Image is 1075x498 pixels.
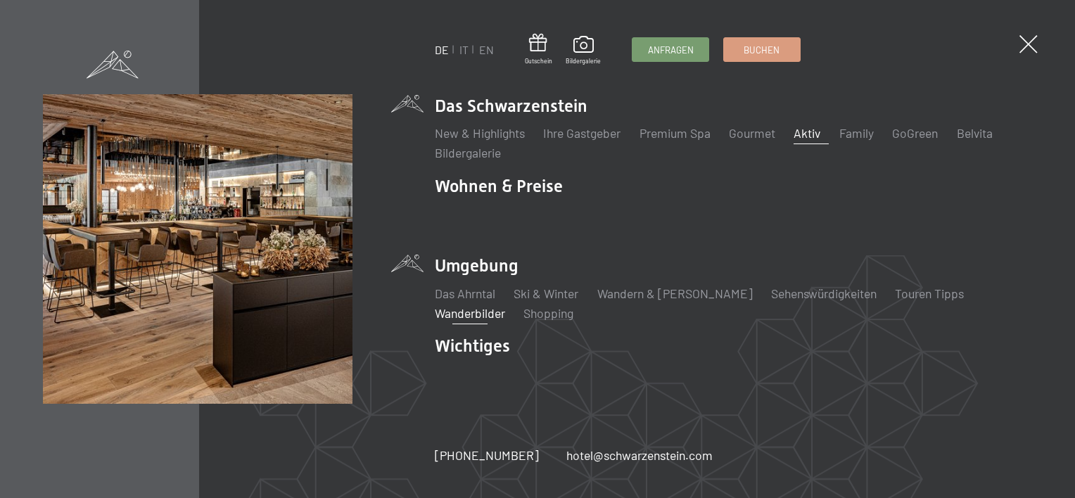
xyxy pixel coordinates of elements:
[435,43,449,56] a: DE
[525,57,552,65] span: Gutschein
[640,125,711,141] a: Premium Spa
[435,286,495,301] a: Das Ahrntal
[771,286,877,301] a: Sehenswürdigkeiten
[839,125,874,141] a: Family
[435,145,501,160] a: Bildergalerie
[566,36,601,65] a: Bildergalerie
[895,286,964,301] a: Touren Tipps
[435,125,525,141] a: New & Highlights
[566,447,713,464] a: hotel@schwarzenstein.com
[744,44,780,56] span: Buchen
[523,305,573,321] a: Shopping
[459,43,469,56] a: IT
[957,125,993,141] a: Belvita
[794,125,820,141] a: Aktiv
[525,34,552,65] a: Gutschein
[514,286,578,301] a: Ski & Winter
[892,125,938,141] a: GoGreen
[435,447,539,464] a: [PHONE_NUMBER]
[729,125,775,141] a: Gourmet
[479,43,494,56] a: EN
[435,447,539,463] span: [PHONE_NUMBER]
[597,286,753,301] a: Wandern & [PERSON_NAME]
[648,44,694,56] span: Anfragen
[543,125,621,141] a: Ihre Gastgeber
[724,38,800,61] a: Buchen
[566,57,601,65] span: Bildergalerie
[435,305,505,321] a: Wanderbilder
[632,38,708,61] a: Anfragen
